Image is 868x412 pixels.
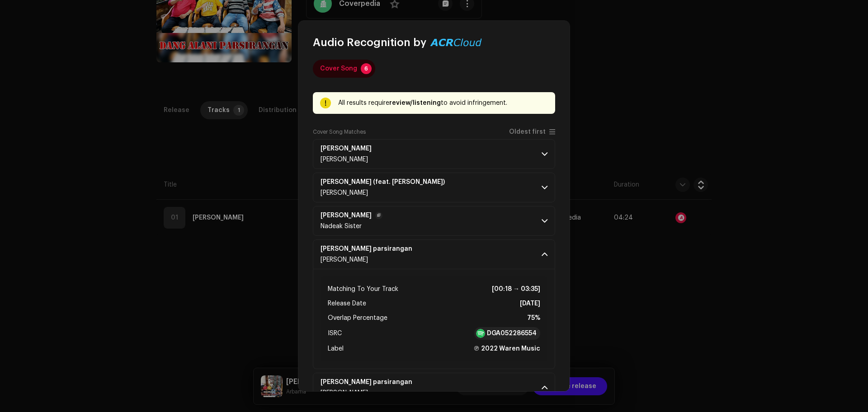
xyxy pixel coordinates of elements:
[492,284,540,295] strong: [00:18 → 03:35]
[313,139,555,169] p-accordion-header: [PERSON_NAME][PERSON_NAME]
[321,190,368,196] span: Charles Simbolon
[527,313,540,323] strong: 75%
[321,245,412,253] strong: [PERSON_NAME] parsirangan
[313,128,366,136] label: Cover Song Matches
[321,145,382,152] span: Dang Alani Parsirangan
[338,98,548,108] div: All results require to avoid infringement.
[321,178,456,186] span: Dang Alani Parsirangan (feat. Ros Siadari)
[320,60,357,78] div: Cover Song
[321,145,372,152] strong: [PERSON_NAME]
[520,298,540,309] strong: [DATE]
[313,35,426,50] span: Audio Recognition by
[313,239,555,269] p-accordion-header: [PERSON_NAME] parsirangan[PERSON_NAME]
[321,178,445,186] strong: [PERSON_NAME] (feat. [PERSON_NAME])
[321,379,412,386] strong: [PERSON_NAME] parsirangan
[328,313,387,323] span: Overlap Percentage
[313,173,555,202] p-accordion-header: [PERSON_NAME] (feat. [PERSON_NAME])[PERSON_NAME]
[328,284,398,295] span: Matching To Your Track
[313,373,555,403] p-accordion-header: [PERSON_NAME] parsirangan[PERSON_NAME]
[321,257,368,263] span: WAREN SIHOTANG
[321,212,372,219] strong: [PERSON_NAME]
[389,100,441,106] strong: review/listening
[361,63,372,74] p-badge: 6
[328,298,366,309] span: Release Date
[313,269,555,369] p-accordion-content: [PERSON_NAME] parsirangan[PERSON_NAME]
[321,212,382,219] span: Dang Alani Parsirangan
[321,379,423,386] span: Dang alani parsirangan
[321,390,368,396] span: WAREN SIHOTANG
[509,129,546,136] span: Oldest first
[328,343,344,354] span: Label
[328,328,342,339] span: ISRC
[313,206,555,236] p-accordion-header: [PERSON_NAME]Nadeak Sister
[321,245,423,253] span: Dang alani parsirangan
[321,156,368,163] span: Marta Hutagaol
[321,223,362,229] span: Nadeak Sister
[509,128,555,136] p-togglebutton: Oldest first
[487,329,537,338] strong: DGA052286554
[473,343,540,354] strong: ℗ 2022 Waren Music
